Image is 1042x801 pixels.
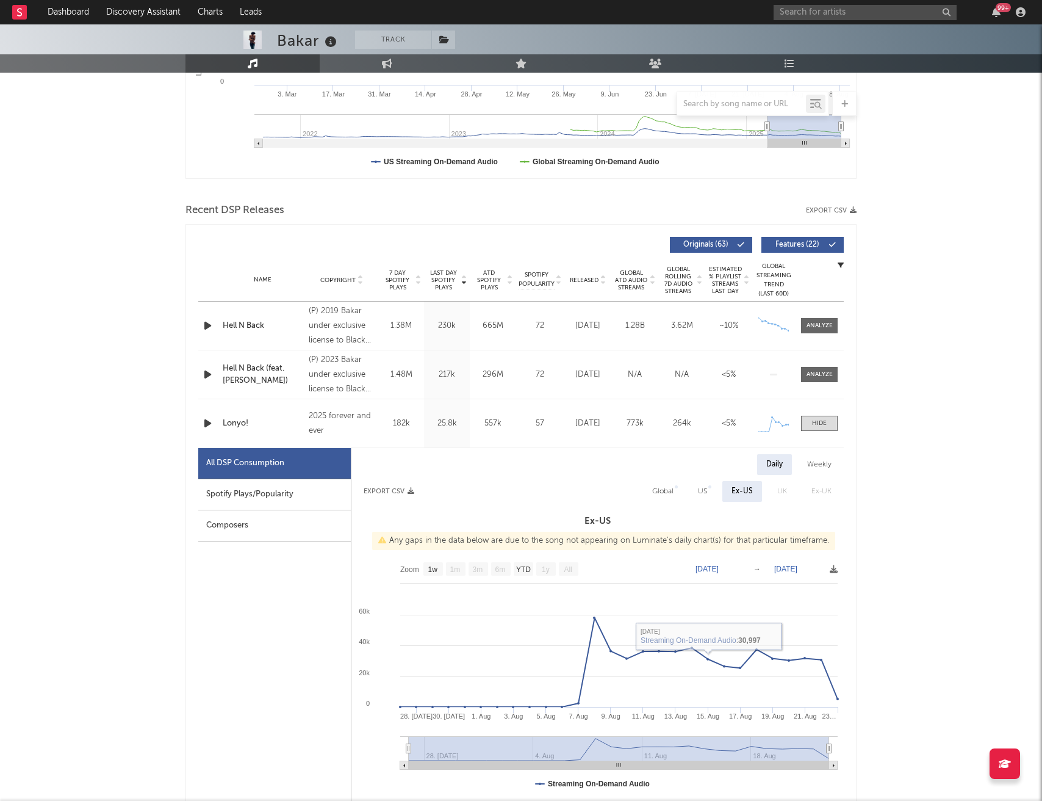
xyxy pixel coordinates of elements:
text: 15. Aug [697,712,719,720]
text: 1. Aug [472,712,490,720]
text: 14. Apr [415,90,436,98]
button: Export CSV [806,207,857,214]
div: [DATE] [567,369,608,381]
text: 9. Jun [600,90,619,98]
text: 23… [822,712,836,720]
a: Hell N Back (feat. [PERSON_NAME]) [223,363,303,386]
text: 6m [495,565,506,574]
text: 21. Aug [794,712,816,720]
div: 1.48M [381,369,421,381]
div: (P) 2019 Bakar under exclusive license to Black Butter Limited [309,304,375,348]
a: Hell N Back [223,320,303,332]
div: N/A [661,369,702,381]
button: 99+ [992,7,1001,17]
div: 665M [473,320,512,332]
div: Ex-US [731,484,753,499]
button: Originals(63) [670,237,752,253]
text: 18. Aug [825,90,848,98]
div: 1.28B [614,320,655,332]
text: 9. Aug [602,712,620,720]
div: 182k [381,418,421,430]
div: Weekly [798,454,841,475]
div: 296M [473,369,512,381]
div: 217k [427,369,467,381]
text: 21. [DATE] [731,90,764,98]
text: 23. Jun [645,90,667,98]
div: [DATE] [567,418,608,430]
text: 3. Mar [278,90,297,98]
input: Search by song name or URL [677,100,806,109]
div: Any gaps in the data below are due to the song not appearing on Luminate's daily chart(s) for tha... [372,532,835,550]
span: Spotify Popularity [519,270,555,289]
text: 1w [428,565,438,574]
text: 12. May [506,90,530,98]
div: 230k [427,320,467,332]
div: Spotify Plays/Popularity [198,479,351,510]
text: 7. [DATE] [688,90,716,98]
text: All [564,565,572,574]
div: All DSP Consumption [206,456,284,471]
div: 57 [519,418,561,430]
div: Composers [198,510,351,542]
div: <5% [708,418,749,430]
a: Lonyo! [223,418,303,430]
text: 17. Mar [322,90,345,98]
div: 72 [519,320,561,332]
text: 7. Aug [569,712,588,720]
text: 26. May [552,90,576,98]
div: US [698,484,707,499]
div: (P) 2023 Bakar under exclusive license to Black Butter Limited [309,353,375,397]
div: 773k [614,418,655,430]
span: Copyright [320,277,356,284]
div: 3.62M [661,320,702,332]
text: Zoom [400,565,419,574]
div: 264k [661,418,702,430]
span: Last Day Spotify Plays [427,269,459,291]
div: 99 + [996,3,1011,12]
text: 3m [473,565,483,574]
span: ATD Spotify Plays [473,269,505,291]
text: US Streaming On-Demand Audio [384,158,498,166]
text: 4. Aug [785,90,803,98]
text: 20k [359,669,370,676]
div: <5% [708,369,749,381]
input: Search for artists [774,5,957,20]
text: 40k [359,638,370,645]
text: 28. [DATE] [400,712,433,720]
text: 1m [450,565,461,574]
text: Global Streaming On-Demand Audio [533,158,659,166]
div: 2025 forever and ever [309,409,375,438]
text: → [753,565,761,573]
text: 17. Aug [729,712,752,720]
span: Global ATD Audio Streams [614,269,648,291]
div: All DSP Consumption [198,448,351,479]
button: Export CSV [364,488,414,495]
span: 7 Day Spotify Plays [381,269,414,291]
text: [DATE] [695,565,719,573]
div: N/A [614,369,655,381]
text: 13. Aug [664,712,687,720]
text: [DATE] [774,565,797,573]
div: Global [652,484,674,499]
text: 1y [542,565,550,574]
text: 60k [359,607,370,615]
h3: Ex-US [351,514,844,529]
text: 5. Aug [536,712,555,720]
text: 3. Aug [504,712,523,720]
span: Estimated % Playlist Streams Last Day [708,266,742,295]
div: Name [223,275,303,285]
text: 11. Aug [632,712,655,720]
text: 30. [DATE] [433,712,465,720]
div: 1.38M [381,320,421,332]
span: Released [570,277,598,284]
text: YTD [516,565,531,574]
div: Global Streaming Trend (Last 60D) [755,262,792,299]
span: Features ( 22 ) [769,241,825,248]
text: Streaming On-Demand Audio [548,780,650,788]
div: 557k [473,418,512,430]
div: Daily [757,454,792,475]
button: Track [355,31,431,49]
text: 19. Aug [761,712,784,720]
